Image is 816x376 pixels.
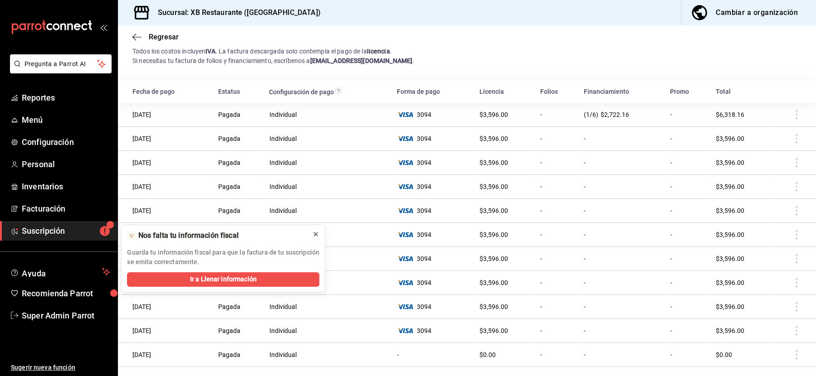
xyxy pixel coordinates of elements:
td: - [535,271,578,295]
span: $3,596.00 [479,303,508,310]
span: Configuración [22,136,110,148]
div: 3094 [397,183,468,190]
td: - [535,151,578,175]
span: $3,596.00 [716,303,744,310]
td: [DATE] [118,103,213,127]
td: Individual [264,343,391,367]
strong: [EMAIL_ADDRESS][DOMAIN_NAME] [310,57,412,64]
td: - [578,295,664,319]
span: Reportes [22,92,110,104]
td: Pagada [213,223,264,247]
td: - [665,175,710,199]
span: $3,596.00 [479,111,508,118]
span: $3,596.00 [479,327,508,334]
td: Pagada [213,175,264,199]
span: $3,596.00 [716,255,744,262]
td: - [665,247,710,271]
td: - [578,199,664,223]
span: $3,596.00 [716,327,744,334]
td: - [535,223,578,247]
span: Ir a Llenar Información [190,275,257,284]
td: Individual [264,319,391,343]
td: Pagada [213,151,264,175]
td: - [665,127,710,151]
span: $3,596.00 [479,207,508,214]
div: (1/6) [584,111,659,118]
span: Suscripción [22,225,110,237]
span: $3,596.00 [716,135,744,142]
td: [DATE] [118,319,213,343]
td: - [535,175,578,199]
th: Promo [665,80,710,103]
div: 3094 [397,111,468,118]
span: $6,318.16 [716,111,744,118]
th: Estatus [213,80,264,103]
td: Individual [264,223,391,247]
td: Pagada [213,343,264,367]
td: - [578,271,664,295]
td: Individual [264,151,391,175]
td: [DATE] [118,343,213,367]
td: Pagada [213,319,264,343]
span: Recomienda Parrot [22,287,110,299]
span: Ayuda [22,266,98,277]
span: $0.00 [479,351,496,358]
span: Sugerir nueva función [11,363,110,372]
a: Pregunta a Parrot AI [6,66,112,75]
td: - [578,223,664,247]
span: Super Admin Parrot [22,309,110,322]
td: Individual [264,199,391,223]
td: - [578,247,664,271]
div: 3094 [397,135,468,142]
span: Facturación [22,202,110,215]
th: Folios [535,80,578,103]
button: open_drawer_menu [100,24,107,31]
td: [DATE] [118,295,213,319]
span: Regresar [149,33,179,41]
td: - [578,127,664,151]
td: - [578,319,664,343]
td: - [535,319,578,343]
div: Cambiar a organización [716,6,798,19]
td: Pagada [213,199,264,223]
td: [DATE] [118,271,213,295]
button: Pregunta a Parrot AI [10,54,112,73]
td: Individual [264,103,391,127]
td: [DATE] [118,223,213,247]
th: Forma de pago [391,80,474,103]
td: Pagada [213,103,264,127]
span: $3,596.00 [479,183,508,190]
td: - [535,127,578,151]
span: $2,722.16 [601,111,629,118]
td: [DATE] [118,175,213,199]
span: Pregunta a Parrot AI [24,59,98,69]
td: - [665,223,710,247]
span: Personal [22,158,110,170]
span: $3,596.00 [716,183,744,190]
div: 3094 [397,207,468,214]
span: Menú [22,114,110,126]
strong: licencia [367,48,390,55]
td: - [665,319,710,343]
td: - [535,247,578,271]
td: [DATE] [118,199,213,223]
td: Individual [264,175,391,199]
td: - [578,151,664,175]
div: 🫥 Nos falta tu información fiscal [127,231,305,241]
td: [DATE] [118,151,213,175]
div: 3094 [397,231,468,238]
td: - [665,103,710,127]
td: - [665,295,710,319]
td: - [535,295,578,319]
td: - [535,343,578,367]
span: Si el pago de la suscripción es agrupado con todas las sucursales, será denominado como Multisucu... [335,88,342,96]
td: Pagada [213,295,264,319]
p: Guarda tu información fiscal para que la factura de tu suscripción se emita correctamente. [127,248,319,267]
td: - [665,199,710,223]
td: - [578,175,664,199]
th: Total [710,80,771,103]
span: $3,596.00 [479,135,508,142]
div: 3094 [397,159,468,166]
td: Pagada [213,127,264,151]
td: - [535,199,578,223]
